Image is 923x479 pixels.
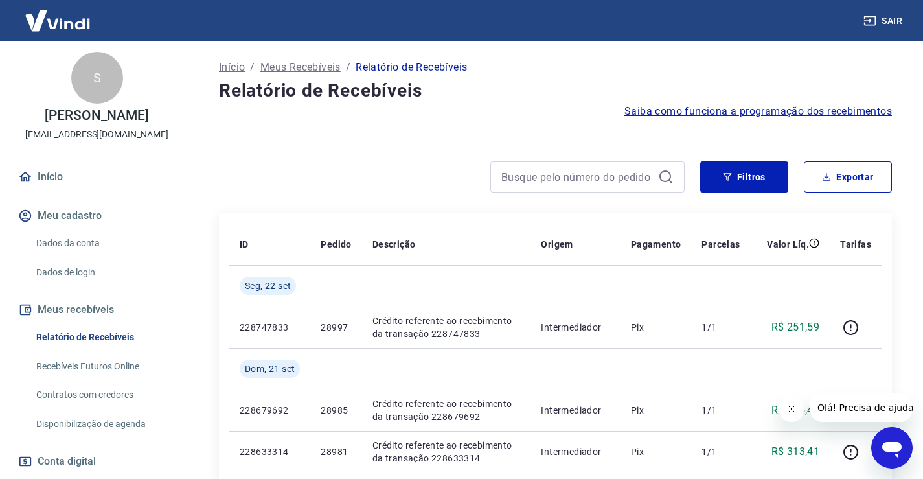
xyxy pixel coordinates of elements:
[631,321,681,334] p: Pix
[624,104,892,119] a: Saiba como funciona a programação dos recebimentos
[16,447,178,476] a: Conta digital
[631,445,681,458] p: Pix
[372,238,416,251] p: Descrição
[31,382,178,408] a: Contratos com credores
[804,161,892,193] button: Exportar
[701,404,740,417] p: 1/1
[16,163,178,191] a: Início
[501,167,653,187] input: Busque pelo número do pedido
[840,238,871,251] p: Tarifas
[372,314,521,340] p: Crédito referente ao recebimento da transação 228747833
[219,78,892,104] h4: Relatório de Recebíveis
[767,238,809,251] p: Valor Líq.
[372,439,521,465] p: Crédito referente ao recebimento da transação 228633314
[31,353,178,380] a: Recebíveis Futuros Online
[631,404,681,417] p: Pix
[701,445,740,458] p: 1/1
[779,396,804,422] iframe: Fechar mensagem
[861,9,907,33] button: Sair
[240,404,300,417] p: 228679692
[31,230,178,257] a: Dados da conta
[31,411,178,438] a: Disponibilização de agenda
[321,321,351,334] p: 28997
[631,238,681,251] p: Pagamento
[245,279,291,292] span: Seg, 22 set
[541,445,610,458] p: Intermediador
[541,404,610,417] p: Intermediador
[38,452,96,471] span: Conta digital
[31,259,178,286] a: Dados de login
[771,403,820,418] p: R$ 145,40
[240,445,300,458] p: 228633314
[219,60,245,75] a: Início
[771,444,820,460] p: R$ 313,41
[240,321,300,334] p: 228747833
[16,296,178,324] button: Meus recebíveis
[71,52,123,104] div: S
[321,238,351,251] p: Pedido
[260,60,341,75] a: Meus Recebíveis
[771,320,820,335] p: R$ 251,59
[701,238,740,251] p: Parcelas
[31,324,178,351] a: Relatório de Recebíveis
[240,238,249,251] p: ID
[45,109,148,123] p: [PERSON_NAME]
[16,1,100,40] img: Vindi
[810,393,913,422] iframe: Mensagem da empresa
[700,161,788,193] button: Filtros
[250,60,255,75] p: /
[245,362,295,375] span: Dom, 21 set
[16,202,178,230] button: Meu cadastro
[541,238,573,251] p: Origem
[701,321,740,334] p: 1/1
[8,9,109,19] span: Olá! Precisa de ajuda?
[346,60,350,75] p: /
[25,128,168,141] p: [EMAIL_ADDRESS][DOMAIN_NAME]
[372,397,521,423] p: Crédito referente ao recebimento da transação 228679692
[356,60,467,75] p: Relatório de Recebíveis
[321,445,351,458] p: 28981
[541,321,610,334] p: Intermediador
[871,427,913,469] iframe: Botão para abrir a janela de mensagens
[321,404,351,417] p: 28985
